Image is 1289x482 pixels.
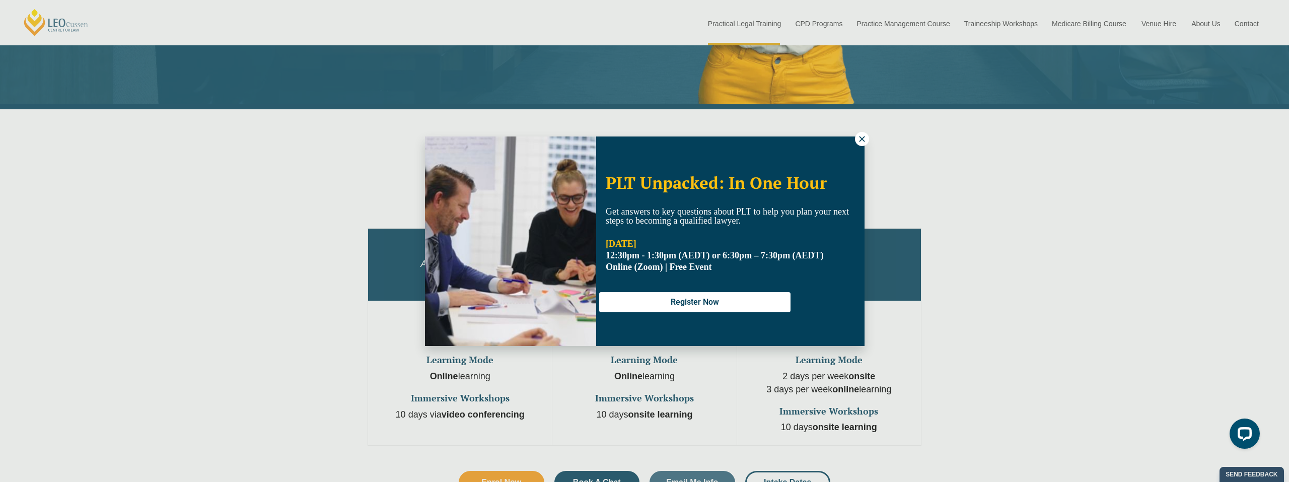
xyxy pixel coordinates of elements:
button: Close [855,132,869,146]
span: PLT Unpacked: In One Hour [606,172,827,193]
iframe: LiveChat chat widget [1222,415,1264,457]
span: Get answers to key questions about PLT to help you plan your next steps to becoming a qualified l... [606,206,849,226]
strong: 12:30pm - 1:30pm (AEDT) or 6:30pm – 7:30pm (AEDT) [606,250,824,260]
button: Register Now [599,292,791,312]
strong: [DATE] [606,239,636,249]
img: Woman in yellow blouse holding folders looking to the right and smiling [425,136,596,346]
span: Online (Zoom) | Free Event [606,262,712,272]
